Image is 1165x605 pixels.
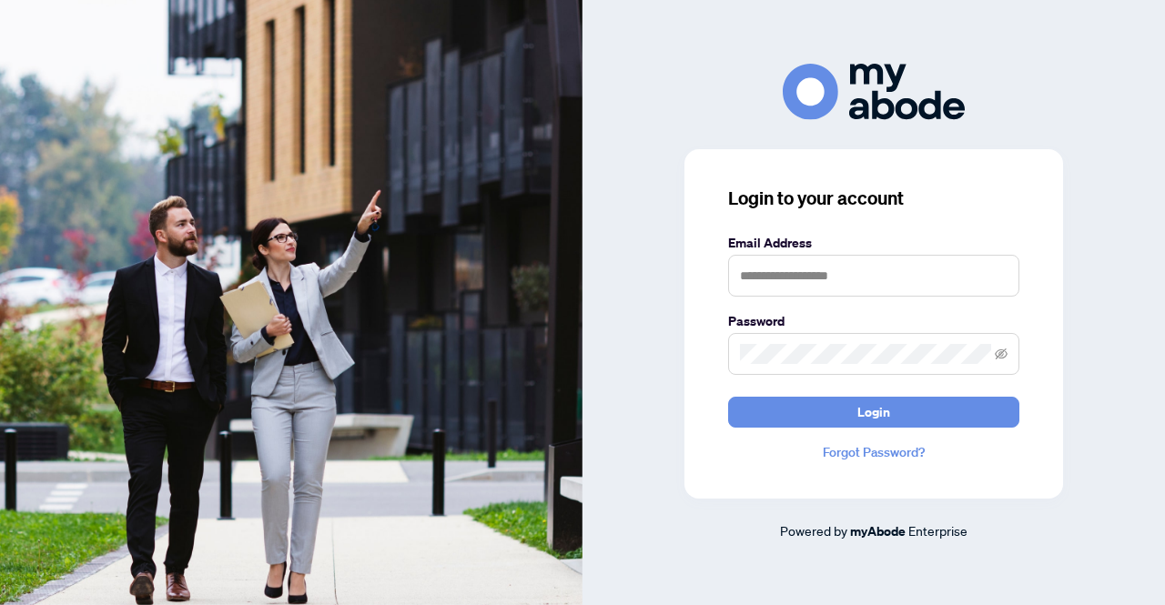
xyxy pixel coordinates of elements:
img: ma-logo [783,64,965,119]
label: Email Address [728,233,1019,253]
span: eye-invisible [995,348,1008,360]
span: Powered by [780,522,847,539]
a: Forgot Password? [728,442,1019,462]
span: Enterprise [908,522,967,539]
h3: Login to your account [728,186,1019,211]
a: myAbode [850,521,906,541]
span: Login [857,398,890,427]
label: Password [728,311,1019,331]
button: Login [728,397,1019,428]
